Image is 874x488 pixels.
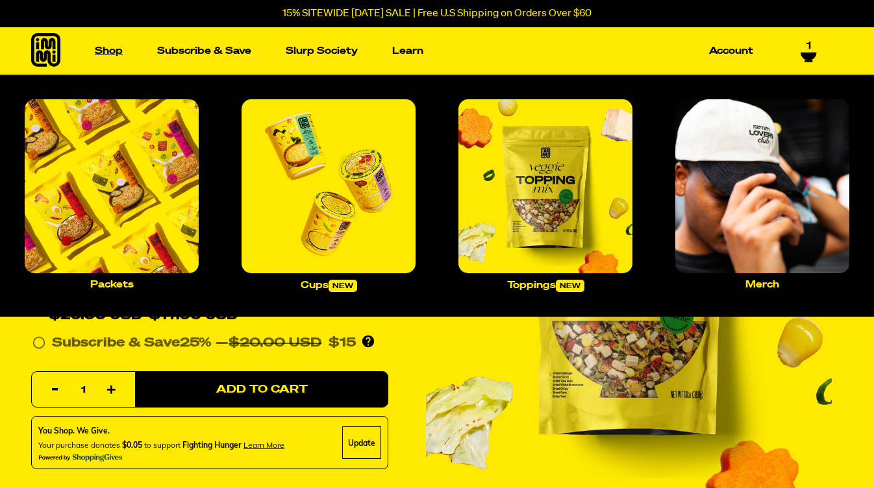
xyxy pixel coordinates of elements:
span: 25% [180,337,212,350]
a: Cupsnew [236,94,421,297]
div: — [216,333,356,354]
span: new [556,280,584,292]
a: Shop [90,41,128,61]
span: to support [144,441,181,450]
img: Toppings_large.jpg [458,99,632,273]
span: new [329,280,357,292]
span: 1 [806,40,811,52]
span: $0.05 [122,441,142,450]
a: Account [704,41,758,61]
span: Add to Cart [216,384,308,395]
img: Cups_large.jpg [242,99,416,273]
div: You Shop. We Give. [38,426,284,437]
span: $15 [329,337,356,350]
div: Update Cause Button [342,427,381,459]
button: Add to Cart [135,372,388,408]
a: Learn [387,41,429,61]
img: Packets_large.jpg [25,99,199,273]
input: quantity [40,372,127,409]
a: 1 [801,40,817,62]
a: Subscribe & Save [152,41,256,61]
del: $20.00 USD [229,337,321,350]
p: Cups [301,280,357,292]
nav: Main navigation [90,27,758,75]
iframe: Marketing Popup [6,432,132,482]
p: 15% SITEWIDE [DATE] SALE | Free U.S Shipping on Orders Over $60 [282,8,592,19]
div: Subscribe & Save [52,333,212,354]
span: Fighting Hunger [182,441,242,450]
a: Slurp Society [281,41,363,61]
p: Toppings [507,280,584,292]
a: Packets [19,94,204,295]
a: Toppingsnew [453,94,638,297]
a: Merch [670,94,855,295]
span: Learn more about donating [243,441,284,450]
img: Merch_large.jpg [675,99,849,273]
p: Packets [90,280,134,289]
p: Merch [745,280,779,289]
